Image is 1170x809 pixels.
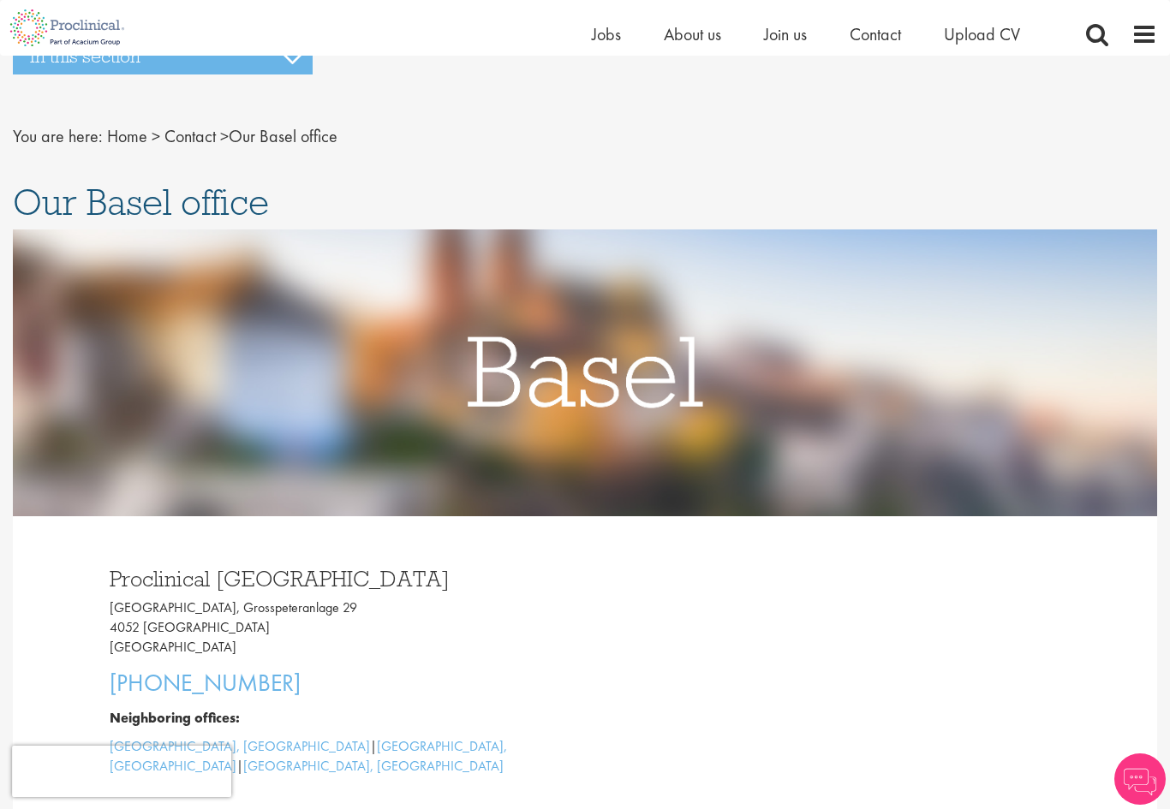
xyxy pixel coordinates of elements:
a: [PHONE_NUMBER] [110,668,301,698]
p: [GEOGRAPHIC_DATA], Grosspeteranlage 29 4052 [GEOGRAPHIC_DATA] [GEOGRAPHIC_DATA] [110,598,572,657]
h3: Proclinical [GEOGRAPHIC_DATA] [110,568,572,590]
span: You are here: [13,125,103,147]
iframe: reCAPTCHA [12,746,231,797]
a: About us [664,23,721,45]
a: breadcrumb link to Contact [164,125,216,147]
b: Neighboring offices: [110,709,240,727]
span: > [152,125,160,147]
a: Upload CV [944,23,1020,45]
span: Our Basel office [13,179,269,225]
a: breadcrumb link to Home [107,125,147,147]
img: Chatbot [1114,753,1166,805]
a: [GEOGRAPHIC_DATA], [GEOGRAPHIC_DATA] [110,737,370,755]
p: | | [110,737,572,776]
span: Our Basel office [107,125,337,147]
h3: In this section [13,39,313,74]
a: Contact [850,23,901,45]
a: [GEOGRAPHIC_DATA], [GEOGRAPHIC_DATA] [243,757,504,775]
a: Join us [764,23,807,45]
a: Jobs [592,23,621,45]
span: > [220,125,229,147]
